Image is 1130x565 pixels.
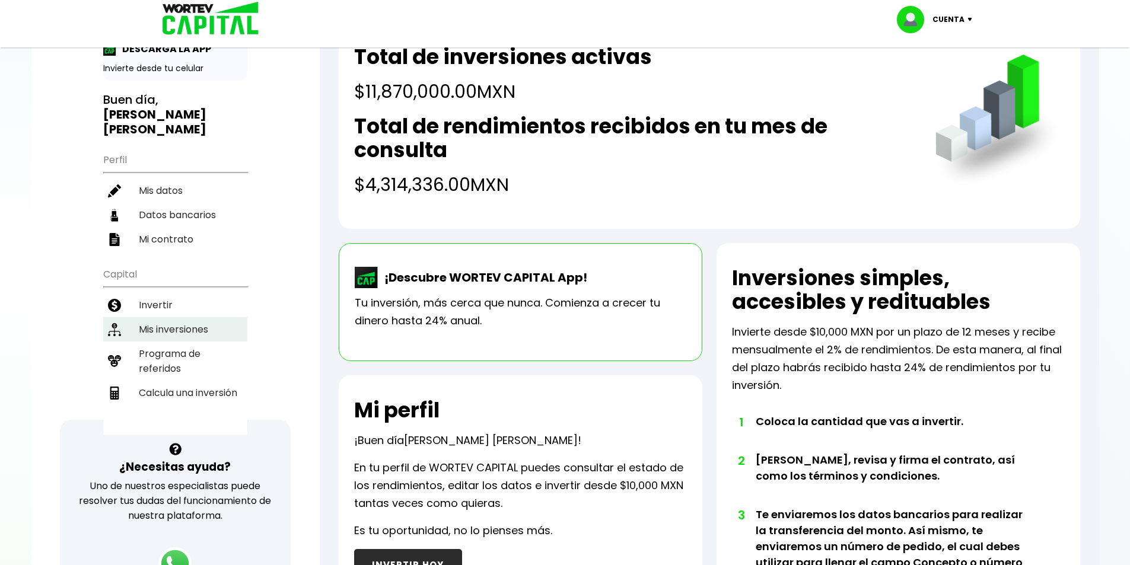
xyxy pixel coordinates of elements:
[116,42,211,56] p: DESCARGA LA APP
[738,506,744,524] span: 3
[75,478,275,523] p: Uno de nuestros especialistas puede resolver tus dudas del funcionamiento de nuestra plataforma.
[965,18,981,21] img: icon-down
[738,452,744,470] span: 2
[354,45,652,69] h2: Total de inversiones activas
[756,413,1032,452] li: Coloca la cantidad que vas a invertir.
[103,146,247,251] ul: Perfil
[897,6,932,33] img: profile-image
[103,203,247,227] a: Datos bancarios
[103,381,247,405] a: Calcula una inversión
[354,459,687,512] p: En tu perfil de WORTEV CAPITAL puedes consultar el estado de los rendimientos, editar los datos e...
[103,293,247,317] a: Invertir
[108,355,121,368] img: recomiendanos-icon.9b8e9327.svg
[103,62,247,75] p: Invierte desde tu celular
[732,266,1065,314] h2: Inversiones simples, accesibles y redituables
[354,522,552,540] p: Es tu oportunidad, no lo pienses más.
[354,432,581,449] p: ¡Buen día !
[103,227,247,251] a: Mi contrato
[354,398,440,422] h2: Mi perfil
[732,323,1065,394] p: Invierte desde $10,000 MXN por un plazo de 12 meses y recibe mensualmente el 2% de rendimientos. ...
[354,78,652,105] h4: $11,870,000.00 MXN
[738,413,744,431] span: 1
[404,433,578,448] span: [PERSON_NAME] [PERSON_NAME]
[355,267,378,288] img: wortev-capital-app-icon
[932,11,965,28] p: Cuenta
[756,452,1032,506] li: [PERSON_NAME], revisa y firma el contrato, así como los términos y condiciones.
[355,294,686,330] p: Tu inversión, más cerca que nunca. Comienza a crecer tu dinero hasta 24% anual.
[378,269,587,286] p: ¡Descubre WORTEV CAPITAL App!
[103,178,247,203] a: Mis datos
[103,341,247,381] a: Programa de referidos
[103,106,206,138] b: [PERSON_NAME] [PERSON_NAME]
[103,317,247,341] a: Mis inversiones
[108,299,121,312] img: invertir-icon.b3b967d7.svg
[103,261,247,435] ul: Capital
[119,458,231,475] h3: ¿Necesitas ayuda?
[108,387,121,400] img: calculadora-icon.17d418c4.svg
[103,92,247,137] h3: Buen día,
[108,184,121,197] img: editar-icon.952d3147.svg
[354,171,911,198] h4: $4,314,336.00 MXN
[108,323,121,336] img: inversiones-icon.6695dc30.svg
[354,114,911,162] h2: Total de rendimientos recibidos en tu mes de consulta
[930,55,1065,189] img: grafica.516fef24.png
[108,233,121,246] img: contrato-icon.f2db500c.svg
[103,43,116,56] img: app-icon
[108,209,121,222] img: datos-icon.10cf9172.svg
